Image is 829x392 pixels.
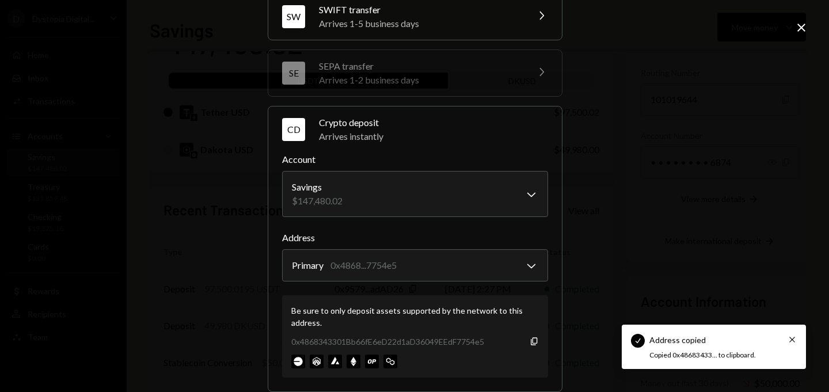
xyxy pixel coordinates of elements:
[319,59,520,73] div: SEPA transfer
[330,258,397,272] div: 0x4868...7754e5
[282,62,305,85] div: SE
[291,355,305,368] img: base-mainnet
[310,355,324,368] img: arbitrum-mainnet
[282,5,305,28] div: SW
[319,130,548,143] div: Arrives instantly
[319,116,548,130] div: Crypto deposit
[282,171,548,217] button: Account
[319,17,520,31] div: Arrives 1-5 business days
[268,50,562,96] button: SESEPA transferArrives 1-2 business days
[291,305,539,329] div: Be sure to only deposit assets supported by the network to this address.
[282,231,548,245] label: Address
[268,106,562,153] button: CDCrypto depositArrives instantly
[291,336,484,348] div: 0x4868343301Bb66fE6eD22d1aD36049EEdF7754e5
[282,118,305,141] div: CD
[649,334,706,346] div: Address copied
[649,351,771,360] div: Copied 0x48683433... to clipboard.
[319,73,520,87] div: Arrives 1-2 business days
[365,355,379,368] img: optimism-mainnet
[282,153,548,166] label: Account
[383,355,397,368] img: polygon-mainnet
[282,249,548,281] button: Address
[319,3,520,17] div: SWIFT transfer
[347,355,360,368] img: ethereum-mainnet
[328,355,342,368] img: avalanche-mainnet
[282,153,548,378] div: CDCrypto depositArrives instantly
